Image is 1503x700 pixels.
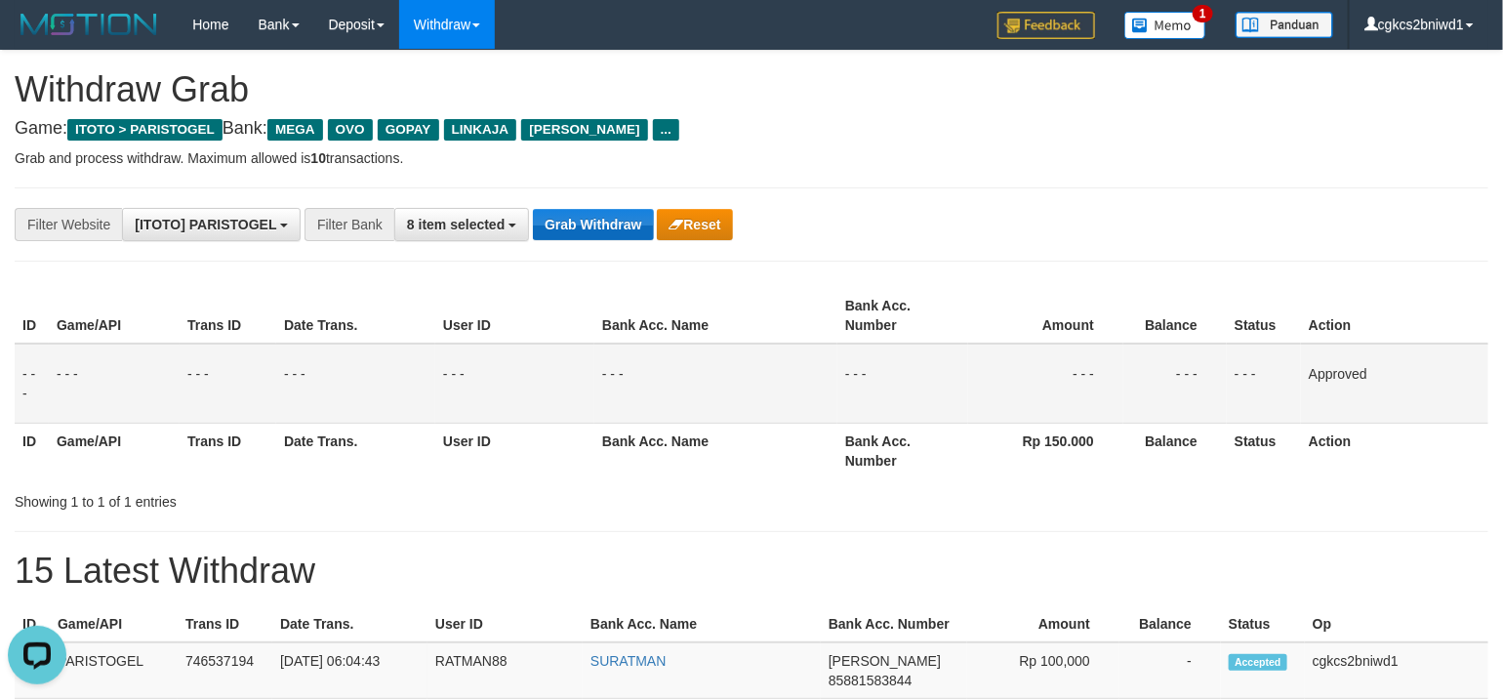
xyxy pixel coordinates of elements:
span: 1 [1193,5,1213,22]
span: [PERSON_NAME] [829,653,941,669]
span: MEGA [267,119,323,141]
td: - - - [49,344,180,424]
th: Game/API [49,423,180,478]
a: SURATMAN [590,653,667,669]
span: Accepted [1229,654,1287,671]
td: - - - [1227,344,1301,424]
th: Amount [968,288,1123,344]
td: - - - [837,344,968,424]
th: Balance [1123,423,1227,478]
td: Approved [1301,344,1488,424]
td: - - - [594,344,837,424]
img: MOTION_logo.png [15,10,163,39]
div: Filter Website [15,208,122,241]
th: Trans ID [178,606,272,642]
th: Balance [1119,606,1221,642]
th: Bank Acc. Name [594,423,837,478]
th: Bank Acc. Number [837,423,968,478]
span: ITOTO > PARISTOGEL [67,119,223,141]
span: GOPAY [378,119,439,141]
th: Bank Acc. Number [837,288,968,344]
span: LINKAJA [444,119,517,141]
strong: 10 [310,150,326,166]
h1: 15 Latest Withdraw [15,552,1488,591]
button: Grab Withdraw [533,209,653,240]
th: ID [15,423,49,478]
td: [DATE] 06:04:43 [272,642,427,699]
h1: Withdraw Grab [15,70,1488,109]
th: Action [1301,423,1488,478]
button: [ITOTO] PARISTOGEL [122,208,301,241]
th: Balance [1123,288,1227,344]
td: cgkcs2bniwd1 [1305,642,1488,699]
th: Op [1305,606,1488,642]
th: Amount [967,606,1119,642]
th: Date Trans. [272,606,427,642]
th: Rp 150.000 [968,423,1123,478]
td: 746537194 [178,642,272,699]
span: [ITOTO] PARISTOGEL [135,217,276,232]
th: Game/API [49,288,180,344]
td: - [1119,642,1221,699]
th: Date Trans. [276,288,435,344]
td: PARISTOGEL [50,642,178,699]
span: ... [653,119,679,141]
span: [PERSON_NAME] [521,119,647,141]
button: Reset [657,209,732,240]
th: Game/API [50,606,178,642]
p: Grab and process withdraw. Maximum allowed is transactions. [15,148,1488,168]
img: panduan.png [1236,12,1333,38]
th: Bank Acc. Name [594,288,837,344]
td: - - - [968,344,1123,424]
td: - - - [276,344,435,424]
th: Bank Acc. Name [583,606,821,642]
th: User ID [435,423,594,478]
th: ID [15,288,49,344]
th: User ID [435,288,594,344]
button: Open LiveChat chat widget [8,8,66,66]
th: Date Trans. [276,423,435,478]
img: Button%20Memo.svg [1124,12,1206,39]
td: - - - [180,344,276,424]
button: 8 item selected [394,208,529,241]
th: Status [1221,606,1305,642]
td: - - - [1123,344,1227,424]
span: OVO [328,119,373,141]
th: Bank Acc. Number [821,606,967,642]
th: Action [1301,288,1488,344]
th: Trans ID [180,423,276,478]
td: - - - [15,344,49,424]
th: ID [15,606,50,642]
span: 8 item selected [407,217,505,232]
td: RATMAN88 [427,642,583,699]
th: Trans ID [180,288,276,344]
div: Filter Bank [305,208,394,241]
td: - - - [435,344,594,424]
h4: Game: Bank: [15,119,1488,139]
th: Status [1227,423,1301,478]
th: Status [1227,288,1301,344]
img: Feedback.jpg [997,12,1095,39]
span: Copy 85881583844 to clipboard [829,673,913,688]
th: User ID [427,606,583,642]
div: Showing 1 to 1 of 1 entries [15,484,612,512]
td: Rp 100,000 [967,642,1119,699]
